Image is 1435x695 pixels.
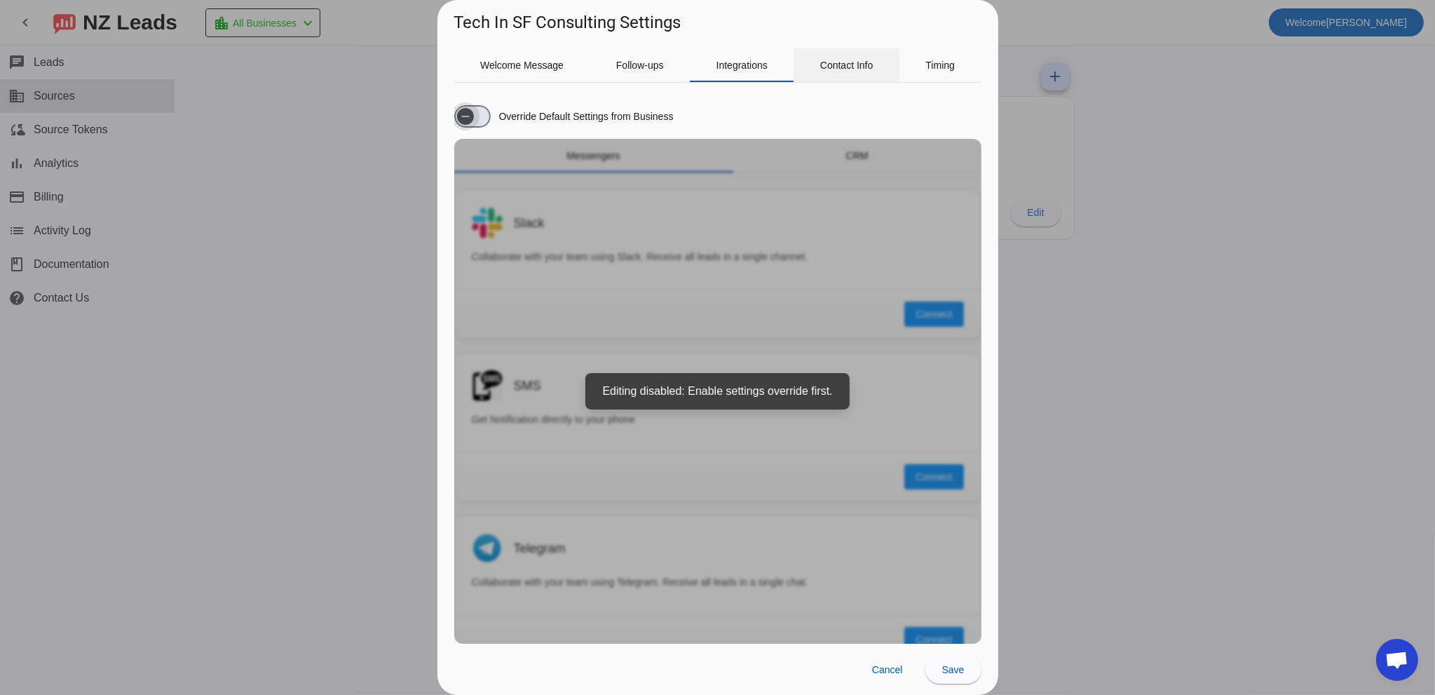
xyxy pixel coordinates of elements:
[925,60,955,70] span: Timing
[861,656,914,684] button: Cancel
[846,151,869,161] span: CRM
[616,60,664,70] span: Follow-ups
[925,656,981,684] button: Save
[480,60,564,70] span: Welcome Message
[454,11,681,34] h1: Tech In SF Consulting Settings
[496,109,674,123] label: Override Default Settings from Business
[1376,639,1418,681] div: Open chat
[566,151,620,161] span: Messengers
[872,664,903,675] span: Cancel
[716,60,768,70] span: Integrations
[820,60,873,70] span: Contact Info
[942,664,965,675] span: Save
